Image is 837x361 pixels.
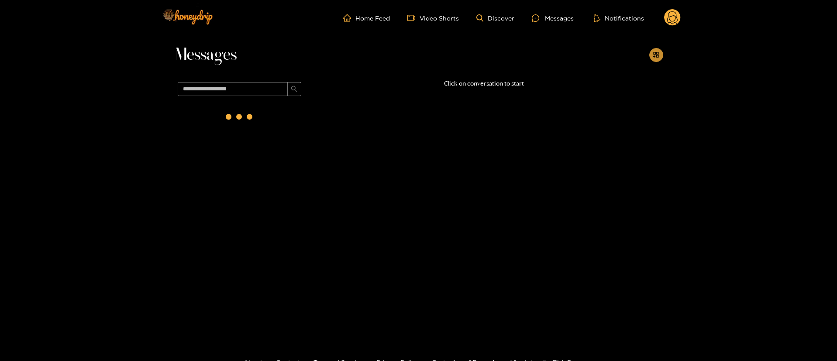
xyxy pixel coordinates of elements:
[653,52,659,59] span: appstore-add
[407,14,420,22] span: video-camera
[287,82,301,96] button: search
[407,14,459,22] a: Video Shorts
[343,14,390,22] a: Home Feed
[649,48,663,62] button: appstore-add
[291,86,297,93] span: search
[591,14,647,22] button: Notifications
[343,14,355,22] span: home
[174,45,237,65] span: Messages
[476,14,514,22] a: Discover
[532,13,574,23] div: Messages
[305,79,663,89] p: Click on conversation to start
